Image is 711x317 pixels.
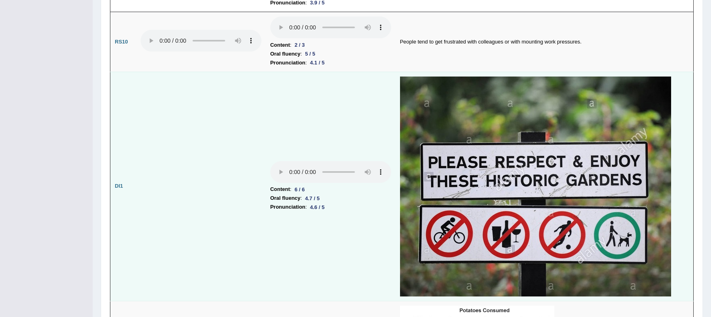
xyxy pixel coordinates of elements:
div: 4.1 / 5 [307,58,328,67]
div: 4.6 / 5 [307,203,328,211]
li: : [270,194,391,203]
li: : [270,58,391,67]
b: Oral fluency [270,194,301,203]
div: 6 / 6 [291,185,308,194]
li: : [270,185,391,194]
b: DI1 [115,183,123,189]
b: Pronunciation [270,58,305,67]
b: Content [270,41,290,50]
b: Pronunciation [270,203,305,211]
li: : [270,50,391,58]
b: RS10 [115,39,128,45]
div: 4.7 / 5 [302,194,323,203]
b: Oral fluency [270,50,301,58]
li: : [270,203,391,211]
td: People tend to get frustrated with colleagues or with mounting work pressures. [396,12,694,72]
b: Content [270,185,290,194]
div: 5 / 5 [302,50,318,58]
div: 2 / 3 [291,41,308,49]
li: : [270,41,391,50]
